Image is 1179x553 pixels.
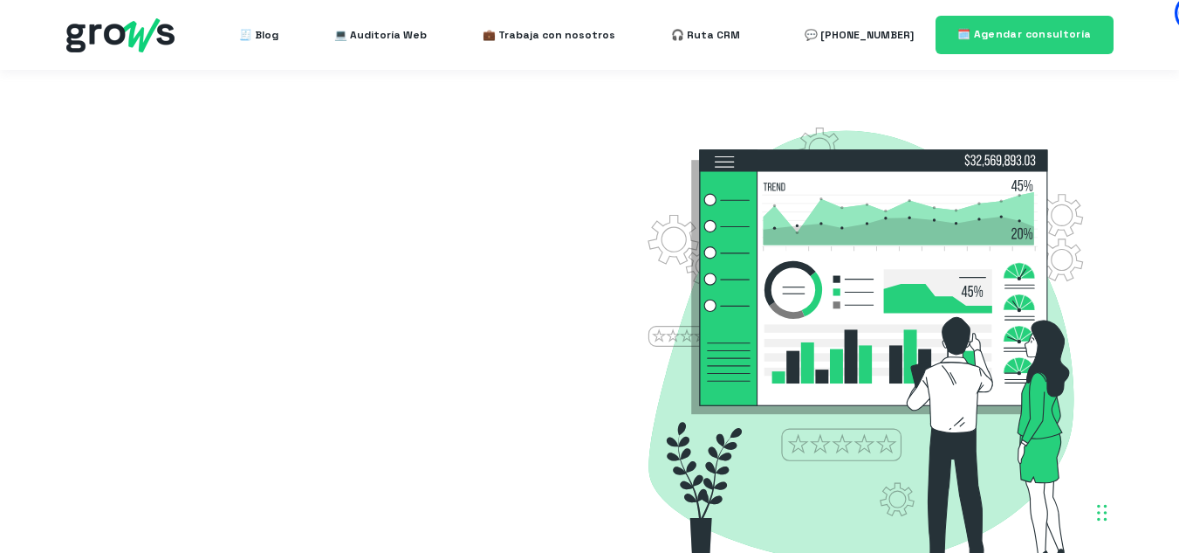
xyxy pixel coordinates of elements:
img: grows - hubspot [66,18,175,52]
a: 💬 [PHONE_NUMBER] [805,17,914,52]
iframe: Chat Widget [1092,469,1179,553]
a: 🗓️ Agendar consultoría [936,16,1114,53]
div: Drag [1097,487,1107,539]
a: 💼 Trabaja con nosotros [483,17,615,52]
span: 🗓️ Agendar consultoría [957,27,1092,41]
a: 🎧 Ruta CRM [671,17,740,52]
a: 💻 Auditoría Web [334,17,427,52]
a: 🧾 Blog [239,17,278,52]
